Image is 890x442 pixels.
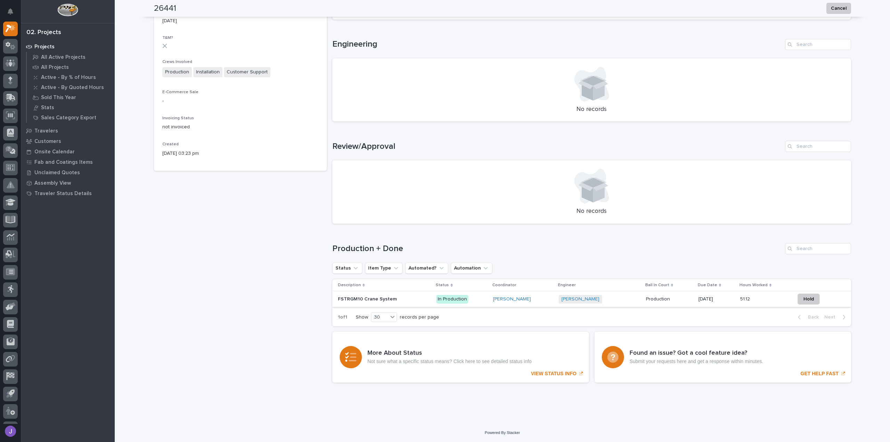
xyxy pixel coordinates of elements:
[332,291,851,307] tr: FSTRGM10 Crane SystemFSTRGM10 Crane System In Production[PERSON_NAME] [PERSON_NAME] ProductionPro...
[493,296,531,302] a: [PERSON_NAME]
[41,54,86,61] p: All Active Projects
[21,157,115,167] a: Fab and Coatings Items
[162,116,194,120] span: Invoicing Status
[785,39,851,50] input: Search
[367,359,532,364] p: Not sure what a specific status means? Click here to see detailed status info
[193,67,222,77] span: Installation
[338,295,398,302] p: FSTRGM10 Crane System
[162,142,179,146] span: Created
[21,146,115,157] a: Onsite Calendar
[485,431,520,435] a: Powered By Stacker
[41,115,96,121] p: Sales Category Export
[224,67,270,77] span: Customer Support
[338,281,361,289] p: Description
[367,349,532,357] h3: More About Status
[41,95,76,101] p: Sold This Year
[792,314,822,320] button: Back
[436,281,449,289] p: Status
[801,371,839,377] p: GET HELP FAST
[41,74,96,81] p: Active - By % of Hours
[162,67,192,77] span: Production
[332,263,362,274] button: Status
[34,191,92,197] p: Traveler Status Details
[785,243,851,254] input: Search
[34,44,55,50] p: Projects
[831,4,847,13] span: Cancel
[341,106,843,113] p: No records
[34,149,75,155] p: Onsite Calendar
[798,294,820,305] button: Hold
[739,281,768,289] p: Hours Worked
[34,159,93,166] p: Fab and Coatings Items
[27,103,115,112] a: Stats
[341,208,843,215] p: No records
[332,142,782,152] h1: Review/Approval
[27,82,115,92] a: Active - By Quoted Hours
[405,263,448,274] button: Automated?
[162,60,192,64] span: Crews Involved
[162,36,173,40] span: T&M?
[21,126,115,136] a: Travelers
[804,314,819,320] span: Back
[492,281,516,289] p: Coordinator
[21,188,115,199] a: Traveler Status Details
[332,244,782,254] h1: Production + Done
[822,314,851,320] button: Next
[630,359,763,364] p: Submit your requests here and get a response within minutes.
[9,8,18,19] div: Notifications
[27,93,115,102] a: Sold This Year
[27,72,115,82] a: Active - By % of Hours
[698,281,717,289] p: Due Date
[162,123,318,131] p: not invoiced
[451,263,492,274] button: Automation
[34,138,61,145] p: Customers
[365,263,403,274] button: Item Type
[698,296,735,302] p: [DATE]
[646,295,671,302] p: Production
[740,295,751,302] p: 51.12
[630,349,763,357] h3: Found an issue? Got a cool feature idea?
[785,141,851,152] input: Search
[332,309,353,326] p: 1 of 1
[558,281,576,289] p: Engineer
[57,3,78,16] img: Workspace Logo
[26,29,61,37] div: 02. Projects
[34,128,58,134] p: Travelers
[27,62,115,72] a: All Projects
[400,314,439,320] p: records per page
[645,281,669,289] p: Ball In Court
[21,136,115,146] a: Customers
[826,3,851,14] button: Cancel
[162,97,318,105] p: -
[34,170,80,176] p: Unclaimed Quotes
[27,113,115,122] a: Sales Category Export
[162,90,199,94] span: E-Commerce Sale
[561,296,599,302] a: [PERSON_NAME]
[41,85,104,91] p: Active - By Quoted Hours
[824,314,840,320] span: Next
[332,39,782,49] h1: Engineering
[21,41,115,52] a: Projects
[3,424,18,439] button: users-avatar
[371,314,388,321] div: 30
[41,105,54,111] p: Stats
[21,167,115,178] a: Unclaimed Quotes
[154,3,176,14] h2: 26441
[162,17,318,25] p: [DATE]
[3,4,18,19] button: Notifications
[356,314,368,320] p: Show
[594,332,851,383] a: GET HELP FAST
[436,295,468,304] div: In Production
[27,52,115,62] a: All Active Projects
[531,371,576,377] p: VIEW STATUS INFO
[34,180,71,186] p: Assembly View
[41,64,69,71] p: All Projects
[332,332,589,383] a: VIEW STATUS INFO
[21,178,115,188] a: Assembly View
[162,150,318,157] p: [DATE] 03:23 pm
[803,295,814,303] span: Hold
